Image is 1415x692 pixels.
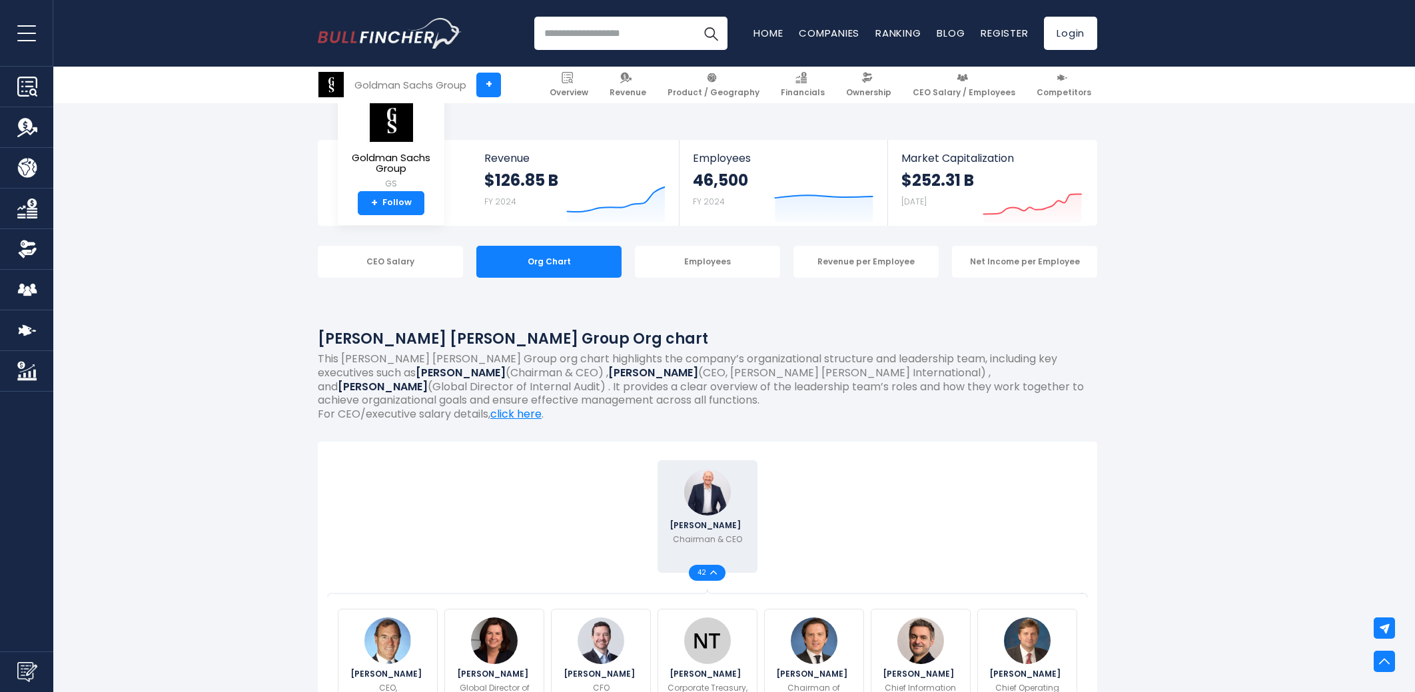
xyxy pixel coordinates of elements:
strong: $126.85 B [484,170,558,190]
div: Revenue per Employee [793,246,939,278]
h1: [PERSON_NAME] [PERSON_NAME] Group Org chart [318,328,1097,350]
img: Kathleen Connolly [471,617,518,664]
b: [PERSON_NAME] [416,365,506,380]
p: This [PERSON_NAME] [PERSON_NAME] Group org chart highlights the company’s organizational structur... [318,352,1097,408]
a: +Follow [358,191,424,215]
span: [PERSON_NAME] [350,670,426,678]
strong: 46,500 [693,170,748,190]
small: FY 2024 [693,196,725,207]
span: Revenue [484,152,666,165]
strong: $252.31 B [901,170,974,190]
a: CEO Salary / Employees [907,67,1021,103]
small: [DATE] [901,196,927,207]
a: Overview [544,67,594,103]
a: Register [981,26,1028,40]
b: [PERSON_NAME] [608,365,698,380]
strong: + [371,197,378,209]
span: Ownership [846,87,891,98]
img: Nachiket Tamhane [684,617,731,664]
img: GS logo [368,98,414,143]
img: Denis Coleman [578,617,624,664]
a: Product / Geography [662,67,765,103]
span: Revenue [610,87,646,98]
span: Competitors [1037,87,1091,98]
span: Market Capitalization [901,152,1083,165]
a: Employees 46,500 FY 2024 [680,140,887,226]
span: Financials [781,87,825,98]
span: [PERSON_NAME] [989,670,1065,678]
span: CEO Salary / Employees [913,87,1015,98]
a: Goldman Sachs Group GS [348,97,434,191]
p: For CEO/executive salary details, . [318,408,1097,422]
div: Net Income per Employee [952,246,1097,278]
small: GS [348,178,434,190]
a: Revenue $126.85 B FY 2024 [471,140,680,226]
span: [PERSON_NAME] [564,670,639,678]
a: Home [753,26,783,40]
span: Goldman Sachs Group [348,153,434,174]
img: Will Bousquette [1004,617,1051,664]
a: Revenue [604,67,652,103]
b: [PERSON_NAME] [338,379,428,394]
span: [PERSON_NAME] [670,670,745,678]
div: CEO Salary [318,246,463,278]
a: Market Capitalization $252.31 B [DATE] [888,140,1096,226]
img: Bullfincher logo [318,18,462,49]
span: [PERSON_NAME] [457,670,532,678]
span: 42 [698,569,710,576]
a: Ownership [840,67,897,103]
p: Chairman & CEO [673,533,742,545]
a: David Solomon [PERSON_NAME] Chairman & CEO 42 [658,460,757,573]
span: Employees [693,152,873,165]
img: Richard Gnodde [364,617,411,664]
span: Product / Geography [668,87,759,98]
div: Org Chart [476,246,622,278]
a: Financials [775,67,831,103]
img: Marco Argenti [897,617,944,664]
a: Ranking [875,26,921,40]
img: De Mallmann [791,617,837,664]
img: GS logo [318,72,344,97]
span: [PERSON_NAME] [670,521,745,529]
small: FY 2024 [484,196,516,207]
a: Companies [799,26,859,40]
button: Search [694,17,727,50]
span: [PERSON_NAME] [883,670,958,678]
div: Goldman Sachs Group [354,77,466,93]
a: Login [1044,17,1097,50]
a: Blog [937,26,965,40]
a: + [476,73,501,97]
a: Competitors [1031,67,1097,103]
a: click here [490,406,542,422]
span: Overview [550,87,588,98]
span: [PERSON_NAME] [776,670,851,678]
a: Go to homepage [318,18,461,49]
img: David Solomon [684,469,731,516]
img: Ownership [17,239,37,259]
div: Employees [635,246,780,278]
